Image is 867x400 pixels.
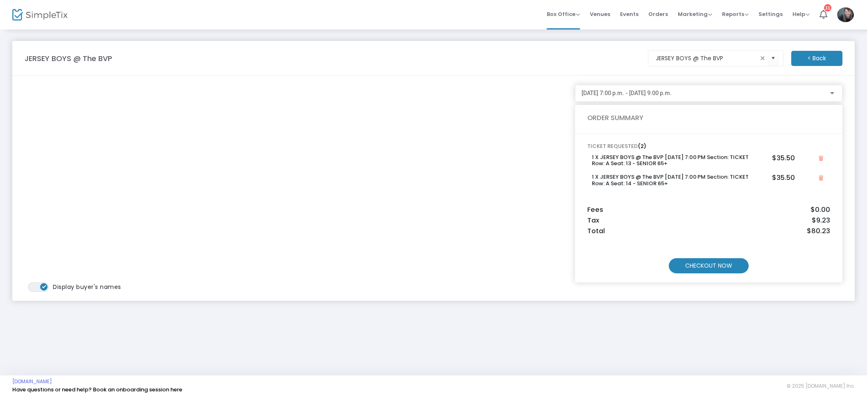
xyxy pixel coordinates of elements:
div: 11 [824,4,831,11]
button: Close [816,174,826,183]
m-panel-title: JERSEY BOYS @ The BVP [25,53,112,64]
span: Box Office [547,10,580,18]
h6: TICKET REQUESTED [587,143,830,150]
h6: 1 X JERSEY BOYS @ The BVP [DATE] 7:00 PM Section: TICKET Row: A Seat: 14 - SENIOR 65+ [592,174,760,186]
span: $9.23 [812,216,830,225]
h6: 1 X JERSEY BOYS @ The BVP [DATE] 7:00 PM Section: TICKET Row: A Seat: 13 - SENIOR 65+ [592,154,760,167]
m-button: < Back [791,51,842,66]
h5: ORDER SUMMARY [587,114,830,122]
span: Events [620,4,638,25]
button: Select [767,50,779,67]
a: [DOMAIN_NAME] [12,378,52,385]
h5: Tax [587,216,830,225]
span: [DATE] 7:00 p.m. - [DATE] 9:00 p.m. [582,90,672,96]
button: Close [816,154,826,163]
h5: Total [587,227,830,235]
a: Have questions or need help? Book an onboarding session here [12,386,182,393]
h5: Fees [587,206,830,214]
span: Display buyer's names [53,283,121,291]
h5: $35.50 [772,174,795,182]
span: Settings [758,4,783,25]
iframe: seating chart [25,85,567,282]
h5: $35.50 [772,154,795,162]
span: clear [758,53,767,63]
span: $80.23 [807,227,830,235]
m-button: CHECKOUT NOW [669,258,749,273]
span: $0.00 [810,206,830,214]
span: Venues [590,4,610,25]
span: Orders [648,4,668,25]
span: © 2025 [DOMAIN_NAME] Inc. [787,383,855,389]
input: Select an event [656,54,758,63]
span: ON [42,284,46,289]
span: (2) [638,142,646,150]
span: Marketing [678,10,712,18]
span: Reports [722,10,749,18]
span: Help [792,10,810,18]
